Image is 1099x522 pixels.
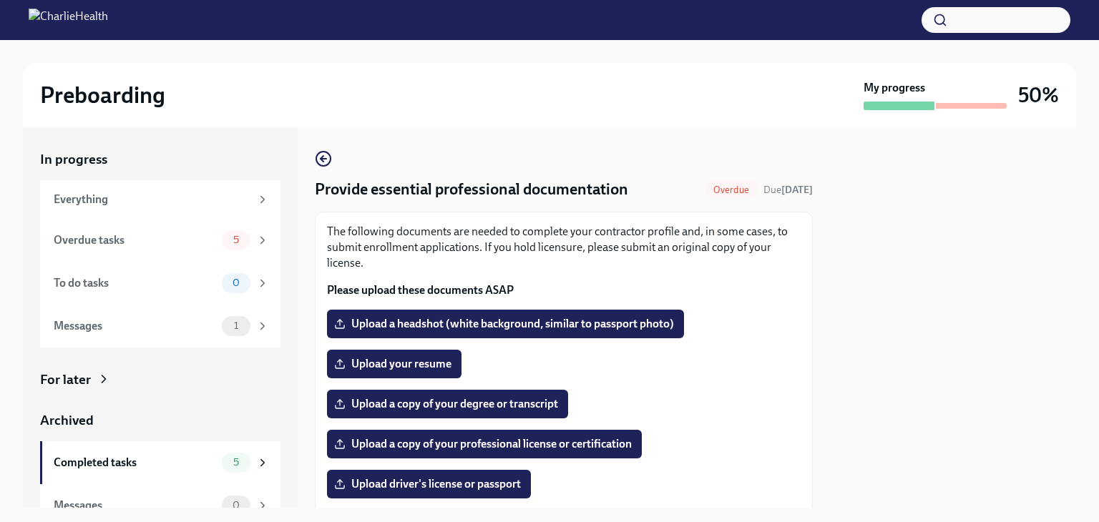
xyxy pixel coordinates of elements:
[327,390,568,418] label: Upload a copy of your degree or transcript
[40,180,280,219] a: Everything
[327,224,801,271] p: The following documents are needed to complete your contractor profile and, in some cases, to sub...
[40,81,165,109] h2: Preboarding
[327,430,642,458] label: Upload a copy of your professional license or certification
[225,235,248,245] span: 5
[337,317,674,331] span: Upload a headshot (white background, similar to passport photo)
[864,80,925,96] strong: My progress
[40,262,280,305] a: To do tasks0
[40,441,280,484] a: Completed tasks5
[40,411,280,430] a: Archived
[40,150,280,169] a: In progress
[54,192,250,207] div: Everything
[54,232,216,248] div: Overdue tasks
[40,219,280,262] a: Overdue tasks5
[40,370,91,389] div: For later
[225,320,247,331] span: 1
[54,455,216,471] div: Completed tasks
[705,184,758,195] span: Overdue
[54,318,216,334] div: Messages
[337,397,558,411] span: Upload a copy of your degree or transcript
[54,498,216,513] div: Messages
[54,275,216,291] div: To do tasks
[40,370,280,389] a: For later
[29,9,108,31] img: CharlieHealth
[224,277,248,288] span: 0
[1018,82,1059,108] h3: 50%
[225,457,248,468] span: 5
[327,470,531,498] label: Upload driver's license or passport
[327,350,461,378] label: Upload your resume
[327,283,514,297] strong: Please upload these documents ASAP
[327,310,684,338] label: Upload a headshot (white background, similar to passport photo)
[337,477,521,491] span: Upload driver's license or passport
[337,357,451,371] span: Upload your resume
[763,184,813,196] span: Due
[224,500,248,511] span: 0
[781,184,813,196] strong: [DATE]
[763,183,813,197] span: September 14th, 2025 09:00
[315,179,628,200] h4: Provide essential professional documentation
[40,305,280,348] a: Messages1
[337,437,632,451] span: Upload a copy of your professional license or certification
